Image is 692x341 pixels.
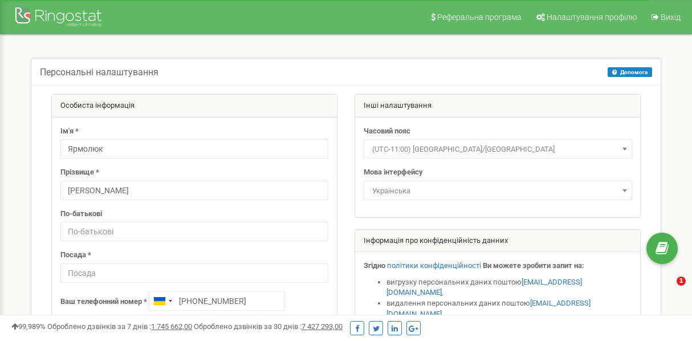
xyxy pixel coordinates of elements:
[547,13,637,22] span: Налаштування профілю
[355,95,640,117] div: Інші налаштування
[60,297,147,307] label: Ваш телефонний номер *
[364,181,632,200] span: Українська
[40,67,158,78] h5: Персональні налаштування
[60,222,328,241] input: По-батькові
[483,261,584,270] strong: Ви можете зробити запит на:
[52,95,337,117] div: Особиста інформація
[368,183,628,199] span: Українська
[60,139,328,159] input: Ім'я
[437,13,522,22] span: Реферальна програма
[302,322,343,331] u: 7 427 293,00
[386,277,632,298] li: вигрузку персональних даних поштою ,
[387,261,481,270] a: політики конфіденційності
[194,322,343,331] span: Оброблено дзвінків за 30 днів :
[608,67,652,77] button: Допомога
[677,277,686,286] span: 1
[60,167,99,178] label: Прізвище *
[47,322,192,331] span: Оброблено дзвінків за 7 днів :
[386,298,632,319] li: видалення персональних даних поштою ,
[149,291,284,311] input: +1-800-555-55-55
[60,209,102,220] label: По-батькові
[355,230,640,253] div: Інформація про конфіденційність данних
[661,13,681,22] span: Вихід
[60,263,328,283] input: Посада
[60,126,79,137] label: Ім'я *
[60,250,91,261] label: Посада *
[364,261,385,270] strong: Згідно
[149,292,176,310] div: Telephone country code
[60,181,328,200] input: Прізвище
[653,277,681,304] iframe: Intercom live chat
[364,126,410,137] label: Часовий пояс
[11,322,46,331] span: 99,989%
[151,322,192,331] u: 1 745 662,00
[368,141,628,157] span: (UTC-11:00) Pacific/Midway
[364,167,423,178] label: Мова інтерфейсу
[364,139,632,159] span: (UTC-11:00) Pacific/Midway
